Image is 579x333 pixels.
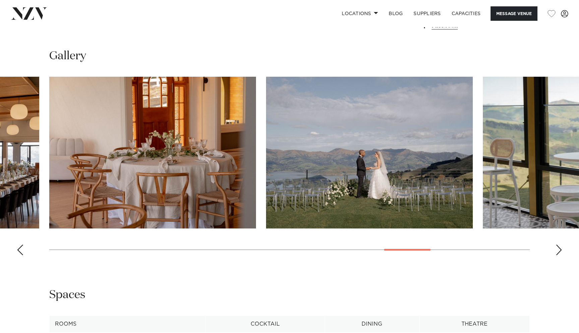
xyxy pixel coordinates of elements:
[11,7,47,19] img: nzv-logo.png
[49,287,85,303] h2: Spaces
[336,6,383,21] a: Locations
[408,6,446,21] a: SUPPLIERS
[205,316,325,332] th: Cocktail
[50,316,206,332] th: Rooms
[325,316,419,332] th: Dining
[266,77,473,228] swiper-slide: 18 / 23
[446,6,486,21] a: Capacities
[383,6,408,21] a: BLOG
[419,316,529,332] th: Theatre
[49,49,86,64] h2: Gallery
[49,77,256,228] swiper-slide: 17 / 23
[491,6,537,21] button: Message Venue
